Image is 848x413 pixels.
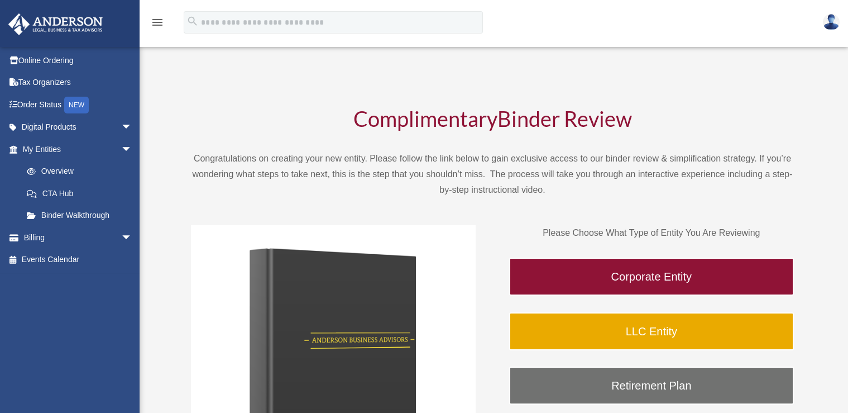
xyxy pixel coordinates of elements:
a: Order StatusNEW [8,93,149,116]
a: LLC Entity [509,312,794,350]
span: arrow_drop_down [121,138,143,161]
a: Corporate Entity [509,258,794,296]
span: Complimentary [353,106,497,131]
img: User Pic [823,14,840,30]
i: menu [151,16,164,29]
div: NEW [64,97,89,113]
a: Tax Organizers [8,72,149,94]
span: arrow_drop_down [121,226,143,249]
a: menu [151,20,164,29]
a: Retirement Plan [509,367,794,405]
a: CTA Hub [16,182,149,205]
a: Overview [16,160,149,183]
span: Binder Review [497,106,632,131]
a: Billingarrow_drop_down [8,226,149,249]
span: arrow_drop_down [121,116,143,139]
p: Congratulations on creating your new entity. Please follow the link below to gain exclusive acces... [191,151,794,198]
a: Binder Walkthrough [16,205,143,227]
p: Please Choose What Type of Entity You Are Reviewing [509,225,794,241]
a: Online Ordering [8,49,149,72]
a: Digital Productsarrow_drop_down [8,116,149,139]
a: Events Calendar [8,249,149,271]
i: search [186,15,199,27]
img: Anderson Advisors Platinum Portal [5,13,106,35]
a: My Entitiesarrow_drop_down [8,138,149,160]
